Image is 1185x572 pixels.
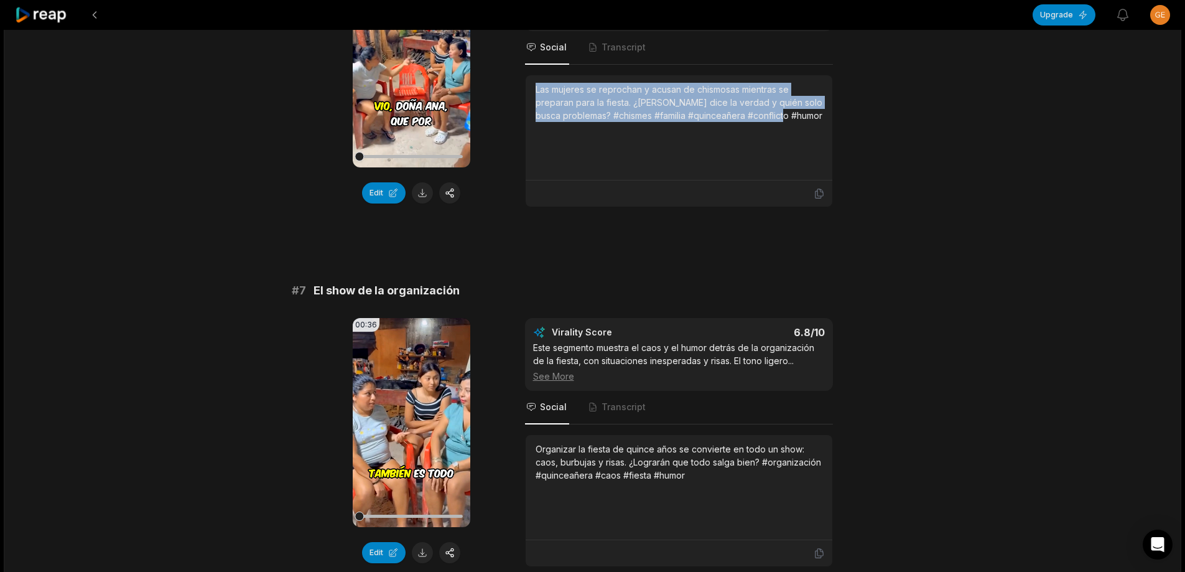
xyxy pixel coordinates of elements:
div: Open Intercom Messenger [1143,530,1173,560]
div: See More [533,370,825,383]
div: Virality Score [552,326,685,339]
button: Edit [362,182,406,204]
span: Social [540,401,567,413]
div: Este segmento muestra el caos y el humor detrás de la organización de la fiesta, con situaciones ... [533,341,825,383]
button: Edit [362,542,406,563]
div: 6.8 /10 [691,326,825,339]
div: Las mujeres se reprochan y acusan de chismosas mientras se preparan para la fiesta. ¿[PERSON_NAME... [536,83,822,122]
nav: Tabs [525,31,833,65]
button: Upgrade [1033,4,1095,26]
span: Transcript [602,401,646,413]
video: Your browser does not support mp4 format. [353,318,470,527]
span: Social [540,41,567,54]
nav: Tabs [525,391,833,424]
span: Transcript [602,41,646,54]
span: El show de la organización [314,282,460,299]
span: # 7 [292,282,306,299]
div: Organizar la fiesta de quince años se convierte en todo un show: caos, burbujas y risas. ¿Logrará... [536,443,822,482]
